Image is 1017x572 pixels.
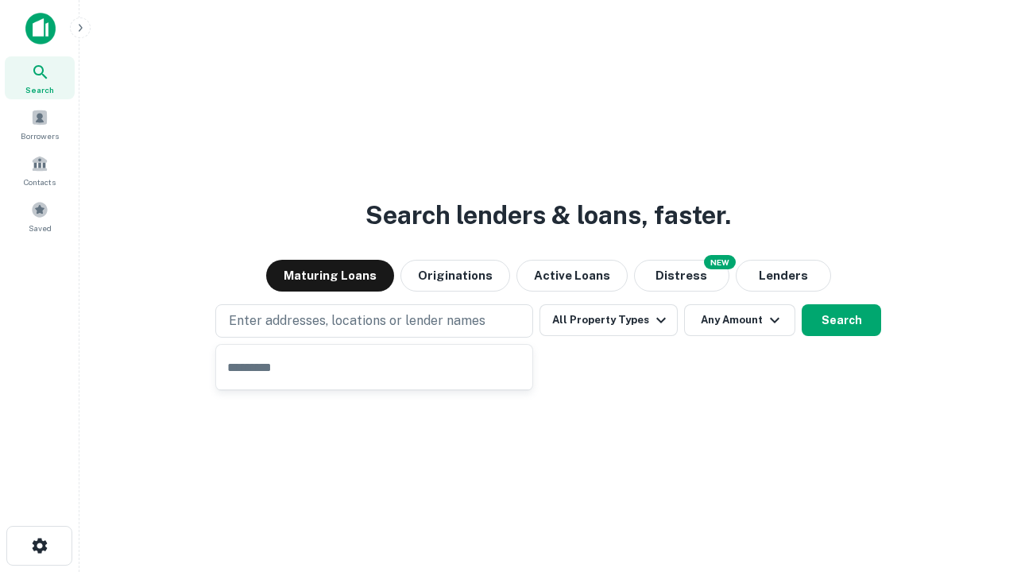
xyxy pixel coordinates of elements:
h3: Search lenders & loans, faster. [365,196,731,234]
a: Borrowers [5,102,75,145]
span: Saved [29,222,52,234]
button: Maturing Loans [266,260,394,292]
a: Contacts [5,149,75,191]
span: Contacts [24,176,56,188]
button: Search [802,304,881,336]
a: Search [5,56,75,99]
button: Any Amount [684,304,795,336]
button: Active Loans [516,260,628,292]
div: NEW [704,255,736,269]
button: Enter addresses, locations or lender names [215,304,533,338]
button: Search distressed loans with lien and other non-mortgage details. [634,260,729,292]
p: Enter addresses, locations or lender names [229,311,485,330]
span: Search [25,83,54,96]
iframe: Chat Widget [938,445,1017,521]
button: All Property Types [539,304,678,336]
button: Originations [400,260,510,292]
img: capitalize-icon.png [25,13,56,44]
button: Lenders [736,260,831,292]
span: Borrowers [21,129,59,142]
a: Saved [5,195,75,238]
